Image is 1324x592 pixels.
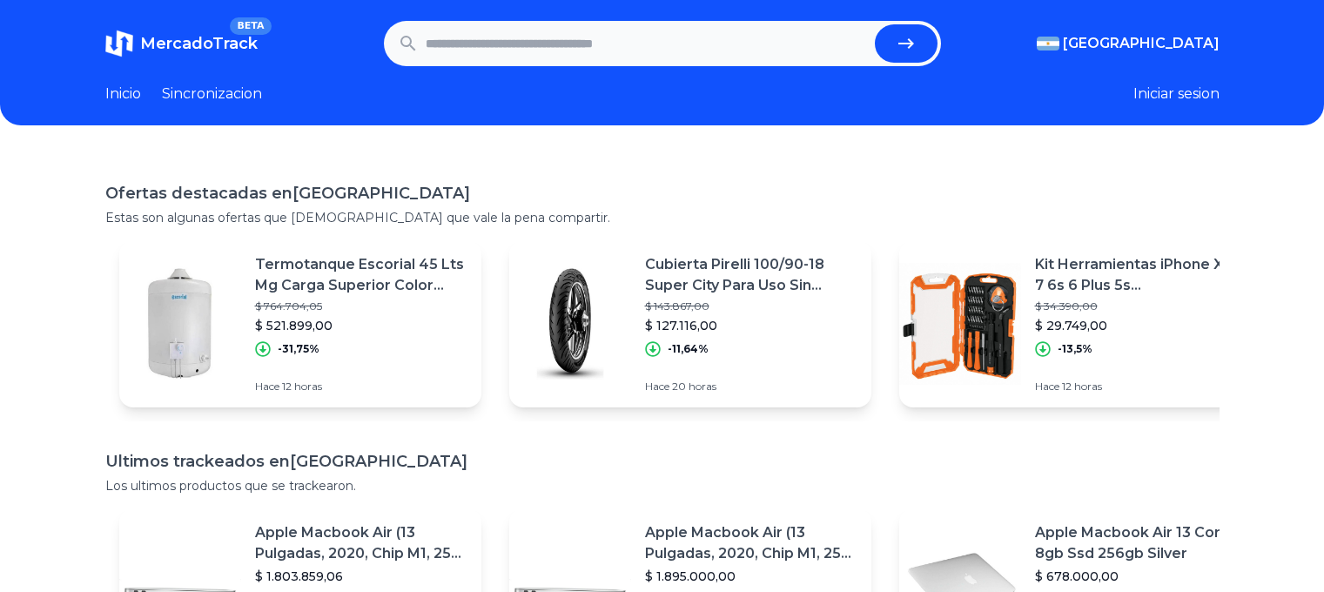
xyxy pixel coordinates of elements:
[105,30,258,57] a: MercadoTrackBETA
[645,568,857,585] p: $ 1.895.000,00
[1035,299,1247,313] p: $ 34.390,00
[645,299,857,313] p: $ 143.867,00
[105,30,133,57] img: MercadoTrack
[1035,522,1247,564] p: Apple Macbook Air 13 Core I5 8gb Ssd 256gb Silver
[1035,380,1247,394] p: Hace 12 horas
[255,380,467,394] p: Hace 12 horas
[162,84,262,104] a: Sincronizacion
[278,342,319,356] p: -31,75%
[1063,33,1220,54] span: [GEOGRAPHIC_DATA]
[255,522,467,564] p: Apple Macbook Air (13 Pulgadas, 2020, Chip M1, 256 Gb De Ssd, 8 Gb De Ram) - Plata
[1035,317,1247,334] p: $ 29.749,00
[899,263,1021,385] img: Featured image
[119,263,241,385] img: Featured image
[668,342,709,356] p: -11,64%
[105,209,1220,226] p: Estas son algunas ofertas que [DEMOGRAPHIC_DATA] que vale la pena compartir.
[1133,84,1220,104] button: Iniciar sesion
[105,84,141,104] a: Inicio
[645,317,857,334] p: $ 127.116,00
[255,254,467,296] p: Termotanque Escorial 45 Lts Mg Carga Superior Color Blanco
[105,449,1220,474] h1: Ultimos trackeados en [GEOGRAPHIC_DATA]
[645,380,857,394] p: Hace 20 horas
[1037,33,1220,54] button: [GEOGRAPHIC_DATA]
[255,568,467,585] p: $ 1.803.859,06
[645,522,857,564] p: Apple Macbook Air (13 Pulgadas, 2020, Chip M1, 256 Gb De Ssd, 8 Gb De Ram) - Plata
[645,254,857,296] p: Cubierta Pirelli 100/90-18 Super City Para Uso Sin Cámara P 56
[255,299,467,313] p: $ 764.704,05
[1035,568,1247,585] p: $ 678.000,00
[509,240,871,407] a: Featured imageCubierta Pirelli 100/90-18 Super City Para Uso Sin Cámara P 56$ 143.867,00$ 127.116...
[230,17,271,35] span: BETA
[105,181,1220,205] h1: Ofertas destacadas en [GEOGRAPHIC_DATA]
[1037,37,1059,50] img: Argentina
[140,34,258,53] span: MercadoTrack
[105,477,1220,494] p: Los ultimos productos que se trackearon.
[1035,254,1247,296] p: Kit Herramientas iPhone X 8 7 6s 6 Plus 5s Destornilladores
[255,317,467,334] p: $ 521.899,00
[119,240,481,407] a: Featured imageTermotanque Escorial 45 Lts Mg Carga Superior Color Blanco$ 764.704,05$ 521.899,00-...
[1058,342,1092,356] p: -13,5%
[899,240,1261,407] a: Featured imageKit Herramientas iPhone X 8 7 6s 6 Plus 5s Destornilladores$ 34.390,00$ 29.749,00-1...
[509,263,631,385] img: Featured image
